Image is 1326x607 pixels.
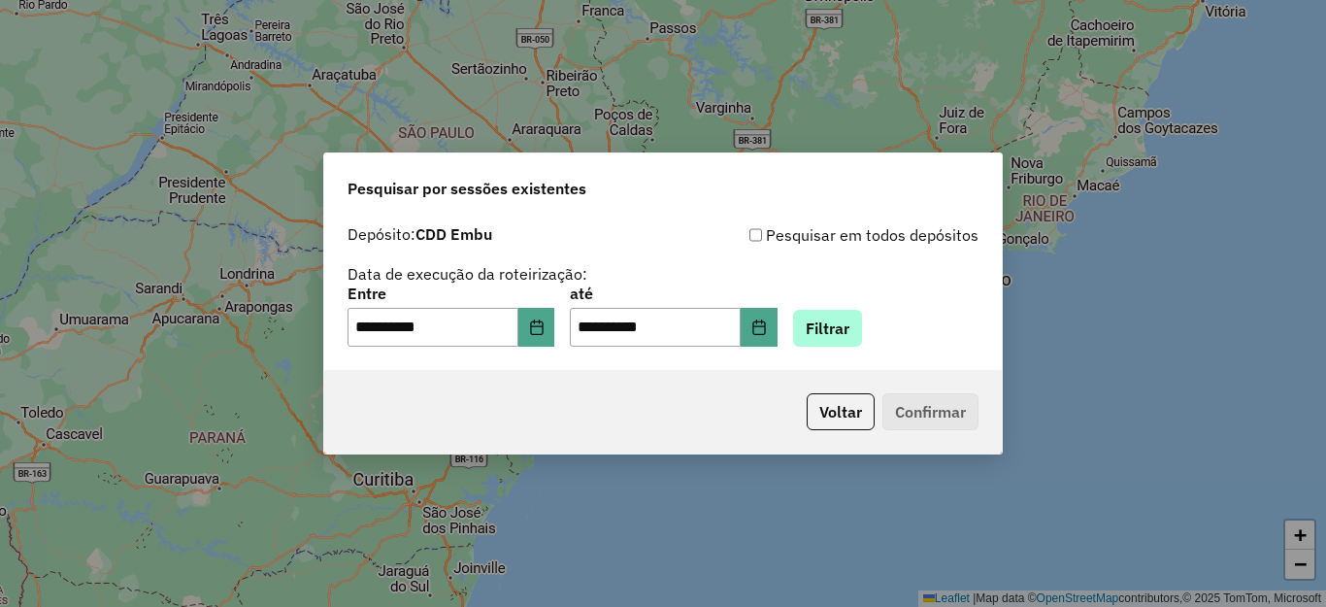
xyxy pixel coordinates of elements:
label: Entre [348,282,554,305]
button: Choose Date [741,308,778,347]
span: Pesquisar por sessões existentes [348,177,586,200]
button: Voltar [807,393,875,430]
strong: CDD Embu [415,224,492,244]
label: Data de execução da roteirização: [348,262,587,286]
div: Pesquisar em todos depósitos [663,223,978,247]
button: Choose Date [518,308,555,347]
label: Depósito: [348,222,492,246]
label: até [570,282,777,305]
button: Filtrar [793,310,862,347]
